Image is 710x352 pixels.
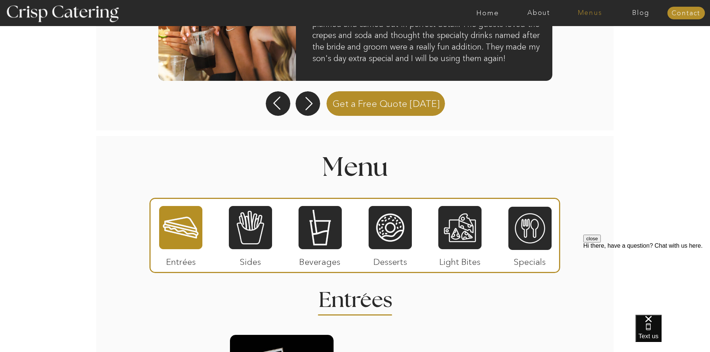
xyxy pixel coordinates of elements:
a: Contact [667,10,705,17]
p: Sides [225,249,275,271]
a: Blog [615,9,666,17]
p: Desserts [366,249,415,271]
a: About [513,9,564,17]
iframe: podium webchat widget bubble [635,315,710,352]
p: Specials [505,249,555,271]
h2: Entrees [319,290,392,304]
p: Entrées [156,249,206,271]
iframe: podium webchat widget prompt [583,235,710,324]
h1: Menu [252,155,459,177]
a: Home [462,9,513,17]
a: Get a Free Quote [DATE] [324,90,449,116]
p: Beverages [295,249,345,271]
p: Light Bites [435,249,485,271]
a: Menus [564,9,615,17]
